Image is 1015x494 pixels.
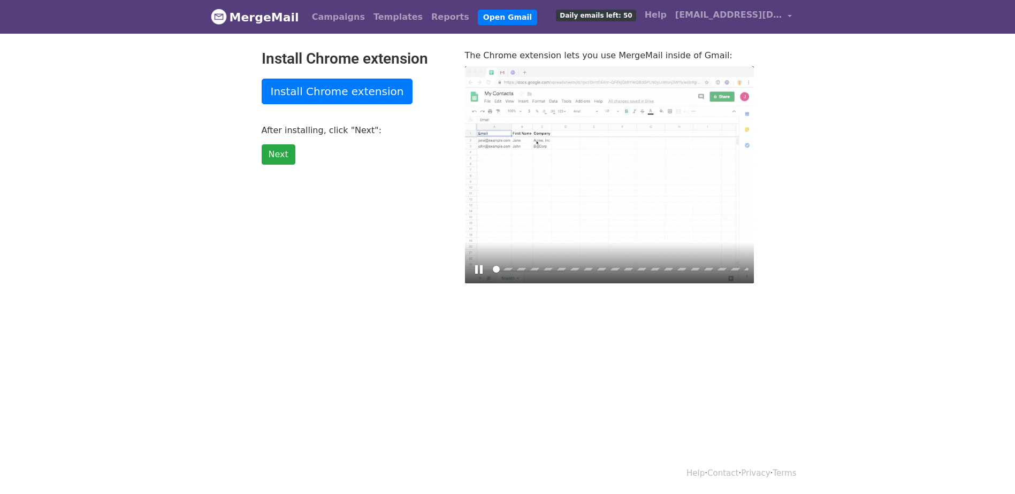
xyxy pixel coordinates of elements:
a: Contact [707,468,738,478]
a: Reports [427,6,474,28]
img: MergeMail logo [211,9,227,25]
a: MergeMail [211,6,299,28]
iframe: Chat Widget [961,443,1015,494]
a: [EMAIL_ADDRESS][DOMAIN_NAME] [671,4,796,29]
h2: Install Chrome extension [262,50,449,68]
a: Campaigns [308,6,369,28]
input: Seek [493,264,749,274]
a: Privacy [741,468,770,478]
p: After installing, click "Next": [262,125,449,136]
a: Templates [369,6,427,28]
span: [EMAIL_ADDRESS][DOMAIN_NAME] [675,9,782,21]
a: Next [262,144,295,165]
a: Open Gmail [478,10,537,25]
a: Help [640,4,671,26]
a: Install Chrome extension [262,79,413,104]
span: Daily emails left: 50 [556,10,636,21]
a: Help [686,468,705,478]
a: Daily emails left: 50 [552,4,640,26]
button: Play [470,261,487,278]
a: Terms [773,468,796,478]
p: The Chrome extension lets you use MergeMail inside of Gmail: [465,50,754,61]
